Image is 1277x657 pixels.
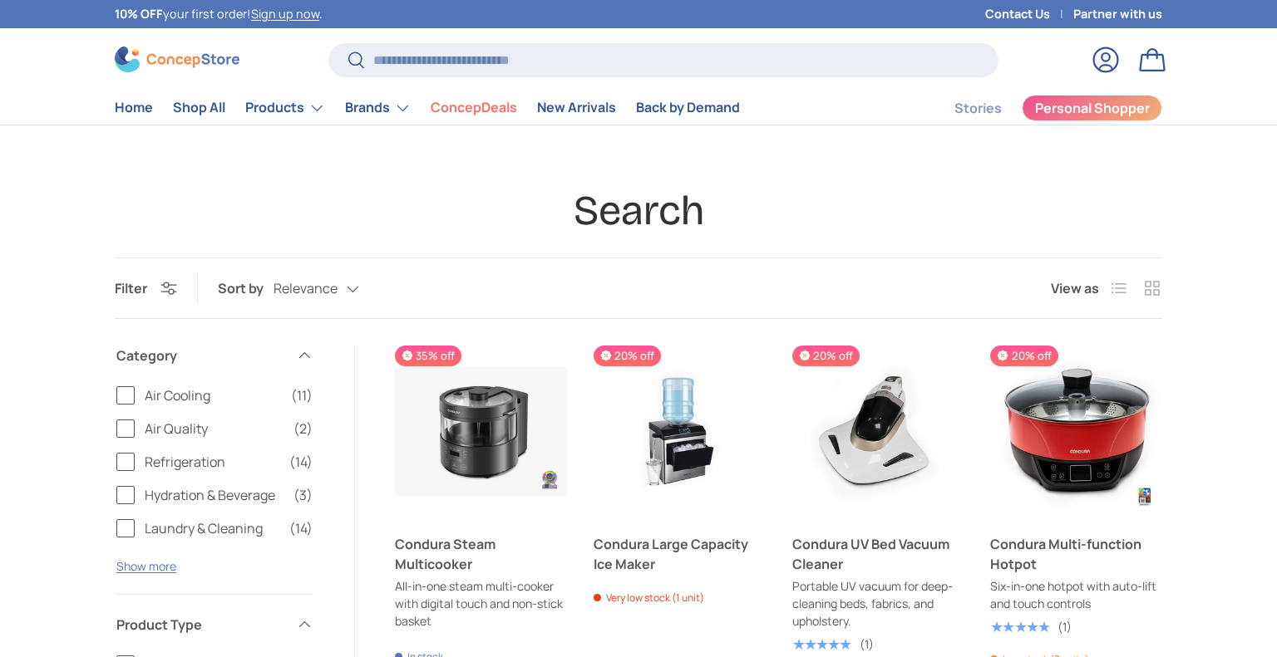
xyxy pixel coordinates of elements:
[251,6,319,22] a: Sign up now
[116,346,286,365] span: Category
[954,92,1002,125] a: Stories
[116,558,176,574] button: Show more
[1035,101,1150,115] span: Personal Shopper
[293,485,313,505] span: (3)
[145,452,279,472] span: Refrigeration
[990,346,1058,366] span: 20% off
[537,91,616,124] a: New Arrivals
[293,419,313,439] span: (2)
[990,534,1162,574] a: Condura Multi-function Hotpot
[1073,5,1162,23] a: Partner with us
[395,534,567,574] a: Condura Steam Multicooker
[115,5,323,23] p: your first order! .
[235,91,335,125] summary: Products
[594,346,661,366] span: 20% off
[116,615,286,635] span: Product Type
[395,346,567,517] a: Condura Steam Multicooker
[291,385,313,405] span: (11)
[792,534,964,574] a: Condura UV Bed Vacuum Cleaner
[115,91,153,124] a: Home
[218,278,274,298] label: Sort by
[1051,278,1099,298] span: View as
[792,346,860,366] span: 20% off
[289,452,313,472] span: (14)
[145,385,281,405] span: Air Cooling
[115,91,740,125] nav: Primary
[594,534,766,574] a: Condura Large Capacity Ice Maker
[431,91,517,124] a: ConcepDeals
[173,91,225,124] a: Shop All
[116,595,313,655] summary: Product Type
[636,91,740,124] a: Back by Demand
[115,6,163,22] strong: 10% OFF
[985,5,1073,23] a: Contact Us
[145,485,284,505] span: Hydration & Beverage
[345,91,411,125] a: Brands
[335,91,421,125] summary: Brands
[395,346,461,366] span: 35% off
[145,419,284,439] span: Air Quality
[115,279,147,297] span: Filter
[115,185,1162,237] h1: Search
[115,47,239,72] img: ConcepStore
[116,326,313,385] summary: Category
[274,281,338,297] span: Relevance
[145,518,279,538] span: Laundry & Cleaning
[792,346,964,517] a: Condura UV Bed Vacuum Cleaner
[1022,95,1162,121] a: Personal Shopper
[274,274,392,303] button: Relevance
[245,91,325,125] a: Products
[594,346,766,517] a: Condura Large Capacity Ice Maker
[115,279,177,297] button: Filter
[915,91,1162,125] nav: Secondary
[990,346,1162,517] a: Condura Multi-function Hotpot
[289,518,313,538] span: (14)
